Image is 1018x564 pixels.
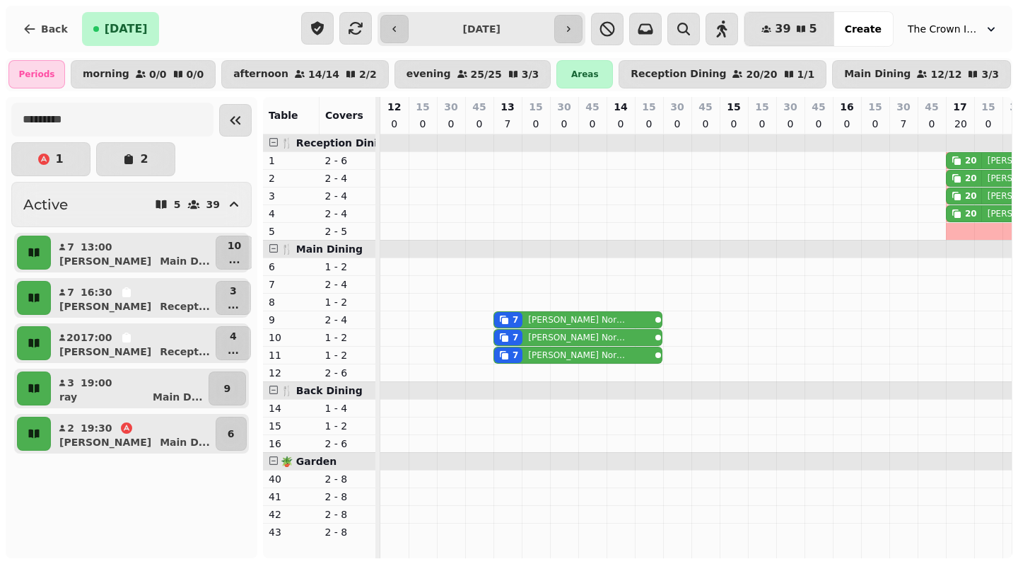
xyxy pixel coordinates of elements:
p: 40 [269,472,314,486]
p: 0 [785,117,796,131]
p: 1 - 2 [325,330,370,345]
p: 0 [870,117,881,131]
span: Table [269,110,298,121]
p: 1 - 2 [325,260,370,274]
p: 0 [983,117,994,131]
p: 0 [926,117,937,131]
p: 0 [474,117,485,131]
p: 0 [417,117,428,131]
p: 0 [558,117,570,131]
button: Reception Dining20/201/1 [619,60,826,88]
button: 219:30[PERSON_NAME]Main D... [54,417,213,451]
p: 5 [174,200,181,209]
button: Create [833,12,893,46]
p: 13:00 [81,240,112,254]
button: morning0/00/0 [71,60,216,88]
p: 1 / 1 [797,69,815,79]
button: 10... [216,236,253,270]
p: 30 [557,100,571,114]
p: 17 [953,100,966,114]
p: [PERSON_NAME] [59,254,151,268]
p: 19:30 [81,421,112,435]
p: 45 [585,100,599,114]
p: 2 - 4 [325,277,370,292]
p: 12 [387,100,401,114]
p: 25 / 25 [471,69,502,79]
p: 41 [269,490,314,504]
p: 45 [698,100,712,114]
p: 14 [614,100,627,114]
p: Main D ... [153,390,203,404]
p: 0 [756,117,768,131]
p: 16:30 [81,285,112,299]
p: 3 [228,284,239,298]
p: 0 [615,117,626,131]
p: 3 [66,376,75,390]
button: 716:30[PERSON_NAME]Recept... [54,281,213,315]
p: 2 - 8 [325,490,370,504]
div: 20 [965,155,977,166]
div: 7 [513,350,518,361]
p: [PERSON_NAME] [59,435,151,449]
p: 42 [269,507,314,522]
button: 395 [744,12,833,46]
p: 15 [529,100,542,114]
p: 2 - 8 [325,525,370,539]
p: 2 - 6 [325,366,370,380]
button: The Crown Inn [899,16,1007,42]
p: 15 [868,100,882,114]
p: 20 / 20 [746,69,777,79]
p: 2 - 4 [325,207,370,221]
p: 2 - 8 [325,472,370,486]
p: 45 [812,100,825,114]
p: 15 [642,100,655,114]
p: 5 [269,224,314,238]
span: [DATE] [105,23,148,35]
p: 4 [228,329,239,343]
p: 16 [269,437,314,451]
p: 0 [587,117,598,131]
p: 2 [66,421,75,435]
button: 6 [216,417,247,451]
p: 7 [66,285,75,299]
button: [DATE] [82,12,159,46]
p: Main D ... [160,254,210,268]
p: 7 [66,240,75,254]
button: 1 [11,142,90,176]
p: Reception Dining [631,69,726,80]
span: Back [41,24,68,34]
p: [PERSON_NAME] Normansell [528,350,631,361]
p: 13 [501,100,514,114]
p: 1 [269,154,314,168]
p: 0 [700,117,711,131]
span: The Crown Inn [908,22,978,36]
p: [PERSON_NAME] [59,299,151,313]
button: 9 [209,372,246,405]
p: 15 [981,100,995,114]
button: 319:00rayMain D... [54,372,206,405]
p: Recept ... [160,345,210,359]
p: 39 [206,200,220,209]
p: evening [406,69,451,80]
div: 20 [965,173,977,184]
p: Recept ... [160,299,210,313]
p: 30 [783,100,797,114]
p: 9 [269,313,314,327]
p: 2 - 4 [325,171,370,185]
p: 2 - 6 [325,154,370,168]
p: 6 [228,427,235,441]
p: 0 [445,117,457,131]
p: 1 - 2 [325,419,370,433]
p: ray [59,390,77,404]
p: 15 [755,100,768,114]
h2: Active [23,195,68,214]
p: 3 [269,189,314,203]
span: 🍴 Back Dining [281,385,363,396]
p: ... [228,298,239,312]
p: 30 [896,100,910,114]
p: [PERSON_NAME] Normansell [528,314,631,326]
div: 20 [965,208,977,219]
div: 7 [513,314,518,326]
p: 45 [472,100,486,114]
p: 2 - 4 [325,313,370,327]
